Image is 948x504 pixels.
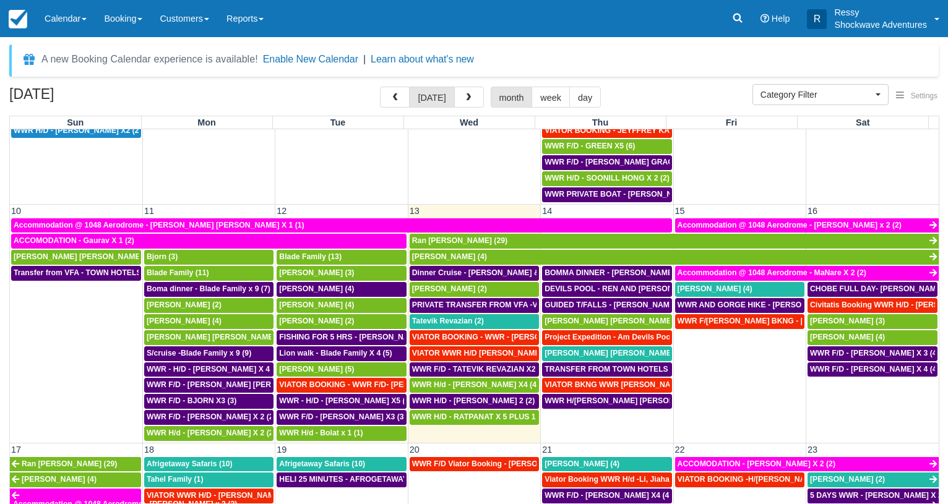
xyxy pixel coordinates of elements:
a: WWR H/[PERSON_NAME] [PERSON_NAME] X 4 (4) [542,394,671,409]
a: [PERSON_NAME] (4) [277,298,406,313]
a: Tahel Family (1) [144,472,274,487]
span: WWR F/D - [PERSON_NAME] X3 (3) [279,412,406,421]
a: WWR H/d - Bolat x 1 (1) [277,426,406,441]
span: 20 [408,445,421,455]
a: VIATOR BOOKING -H/[PERSON_NAME] X 4 (4) [675,472,804,487]
a: HELI 25 MINUTES - AFROGETAWAY SAFARIS X5 (5) [277,472,406,487]
span: [PERSON_NAME] (4) [279,301,354,309]
a: [PERSON_NAME] [PERSON_NAME] (2) [11,250,141,265]
span: WWR H/D - SOONILL HONG X 2 (2) [545,174,670,182]
span: 23 [806,445,819,455]
span: WWR - H/D - [PERSON_NAME] X5 (5) [279,396,412,405]
span: 14 [541,206,553,216]
a: Viator Booking WWR H/d -Li, Jiahao X 2 (2) [542,472,671,487]
a: VIATOR BKNG WWR [PERSON_NAME] 2 (1) [542,378,671,393]
a: ACCOMODATION - Gaurav X 1 (2) [11,234,407,249]
button: week [532,87,570,108]
span: Category Filter [761,88,873,101]
a: FISHING FOR 5 HRS - [PERSON_NAME] X 2 (2) [277,330,406,345]
span: Help [772,14,790,23]
p: Shockwave Adventures [834,19,927,31]
span: WWR H/D - [PERSON_NAME] 2 (2) [412,396,535,405]
span: [PERSON_NAME] (4) [412,252,487,261]
span: VIATOR BKNG WWR [PERSON_NAME] 2 (1) [545,380,702,389]
span: Transfer from VFA - TOWN HOTELS - [PERSON_NAME] [PERSON_NAME] X 2 (1) [14,268,302,277]
span: WWR H/D - [PERSON_NAME] X2 (2) [14,126,142,135]
span: 17 [10,445,22,455]
span: Ran [PERSON_NAME] (29) [22,459,117,468]
span: Blade Family (13) [279,252,342,261]
span: [PERSON_NAME] [PERSON_NAME] (4) [545,349,685,357]
span: [PERSON_NAME] (5) [279,365,354,374]
a: Boma dinner - Blade Family x 9 (7) [144,282,274,297]
a: [PERSON_NAME] (4) [542,457,671,472]
span: WWR F/D Viator Booking - [PERSON_NAME] X1 (1) [412,459,595,468]
span: Accommodation @ 1048 Aerodrome - [PERSON_NAME] [PERSON_NAME] X 1 (1) [14,221,304,229]
a: WWR F/[PERSON_NAME] BKNG - [PERSON_NAME] [PERSON_NAME] X1 (1) [675,314,804,329]
span: WWR F/D - GREEN X5 (6) [545,142,635,150]
span: TRANSFER FROM TOWN HOTELS TO VFA - [PERSON_NAME] [PERSON_NAME] X2 (2) [545,365,856,374]
span: GUIDED T/FALLS - [PERSON_NAME] AND [PERSON_NAME] X4 (4) [545,301,783,309]
span: ACCOMODATION - [PERSON_NAME] X 2 (2) [678,459,835,468]
a: [PERSON_NAME] (5) [277,362,406,377]
span: WWR - H/D - [PERSON_NAME] X 4 (4) [147,365,282,374]
span: VIATOR BOOKING - WWR F/D- [PERSON_NAME] 2 (2) [279,380,472,389]
span: 11 [143,206,155,216]
a: Project Expedition - Am Devils Pool- [PERSON_NAME] X 2 (2) [542,330,671,345]
span: WWR F/D - [PERSON_NAME] X 4 (4) [810,365,939,374]
a: WWR F/D - [PERSON_NAME] [PERSON_NAME] X1 (1) [144,378,274,393]
span: 12 [275,206,288,216]
span: [PERSON_NAME] (4) [678,284,752,293]
div: R [807,9,827,29]
span: [PERSON_NAME] (2) [412,284,487,293]
span: Afrigetaway Safaris (10) [147,459,233,468]
span: Boma dinner - Blade Family x 9 (7) [147,284,270,293]
a: WWR - H/D - [PERSON_NAME] X5 (5) [277,394,406,409]
span: WWR F/D - TATEVIK REVAZIAN X2 (2) [412,365,547,374]
span: DEVILS POOL - REN AND [PERSON_NAME] X4 (4) [545,284,725,293]
span: WWR F/D - [PERSON_NAME] X4 (4) [545,491,671,500]
a: WWR H/D - [PERSON_NAME] 2 (2) [410,394,539,409]
a: [PERSON_NAME] (2) [808,472,939,487]
a: GUIDED T/FALLS - [PERSON_NAME] AND [PERSON_NAME] X4 (4) [542,298,671,313]
span: WWR F/D - [PERSON_NAME] X 3 (4) [810,349,939,357]
a: VIATOR BOOKING - JEYFFREY KAYLEIGH X 1 (1) [542,124,671,139]
a: Afrigetaway Safaris (10) [144,457,274,472]
button: Category Filter [752,84,889,105]
i: Help [761,14,769,23]
span: VIATOR BOOKING - WWR - [PERSON_NAME] 2 (2) [412,333,593,341]
a: WWR F/D - [PERSON_NAME] X3 (3) [277,410,406,425]
a: WWR F/D - [PERSON_NAME] GRACKO X4 (4) [542,155,671,170]
a: [PERSON_NAME] [PERSON_NAME] (4) [542,346,671,361]
a: WWR F/D - [PERSON_NAME] X 2 (2) [144,410,274,425]
h2: [DATE] [9,87,166,109]
span: [PERSON_NAME] (4) [147,317,222,325]
button: Settings [889,87,945,105]
a: [PERSON_NAME] (2) [144,298,274,313]
span: [PERSON_NAME] (4) [810,333,885,341]
a: Ran [PERSON_NAME] (29) [410,234,939,249]
a: [PERSON_NAME] (2) [410,282,539,297]
span: [PERSON_NAME] (4) [22,475,97,484]
span: Sun [67,117,84,127]
span: WWR H/D - RATPANAT X 5 PLUS 1 (5) [412,412,547,421]
span: Tatevik Revazian (2) [412,317,484,325]
button: day [569,87,601,108]
a: Accommodation @ 1048 Aerodrome - MaNare X 2 (2) [675,266,939,281]
a: [PERSON_NAME] (3) [808,314,937,329]
span: Afrigetaway Safaris (10) [279,459,365,468]
span: VIATOR WWR H/D - [PERSON_NAME] 3 (3) [147,491,299,500]
a: Dinner Cruise - [PERSON_NAME] & [PERSON_NAME] 4 (4) [410,266,539,281]
a: VIATOR BOOKING - WWR - [PERSON_NAME] 2 (2) [410,330,539,345]
span: ACCOMODATION - Gaurav X 1 (2) [14,236,134,245]
a: [PERSON_NAME] (4) [144,314,274,329]
span: WWR F/D - [PERSON_NAME] X 2 (2) [147,412,276,421]
span: FISHING FOR 5 HRS - [PERSON_NAME] X 2 (2) [279,333,447,341]
a: WWR H/D - SOONILL HONG X 2 (2) [542,171,671,186]
a: ACCOMODATION - [PERSON_NAME] X 2 (2) [675,457,939,472]
a: 5 DAYS WWR - [PERSON_NAME] X 2 (2) [808,489,939,503]
span: [PERSON_NAME] (4) [279,284,354,293]
a: [PERSON_NAME] (4) [410,250,939,265]
a: WWR H/d - [PERSON_NAME] X4 (4) [410,378,539,393]
span: Accommodation @ 1048 Aerodrome - MaNare X 2 (2) [678,268,866,277]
